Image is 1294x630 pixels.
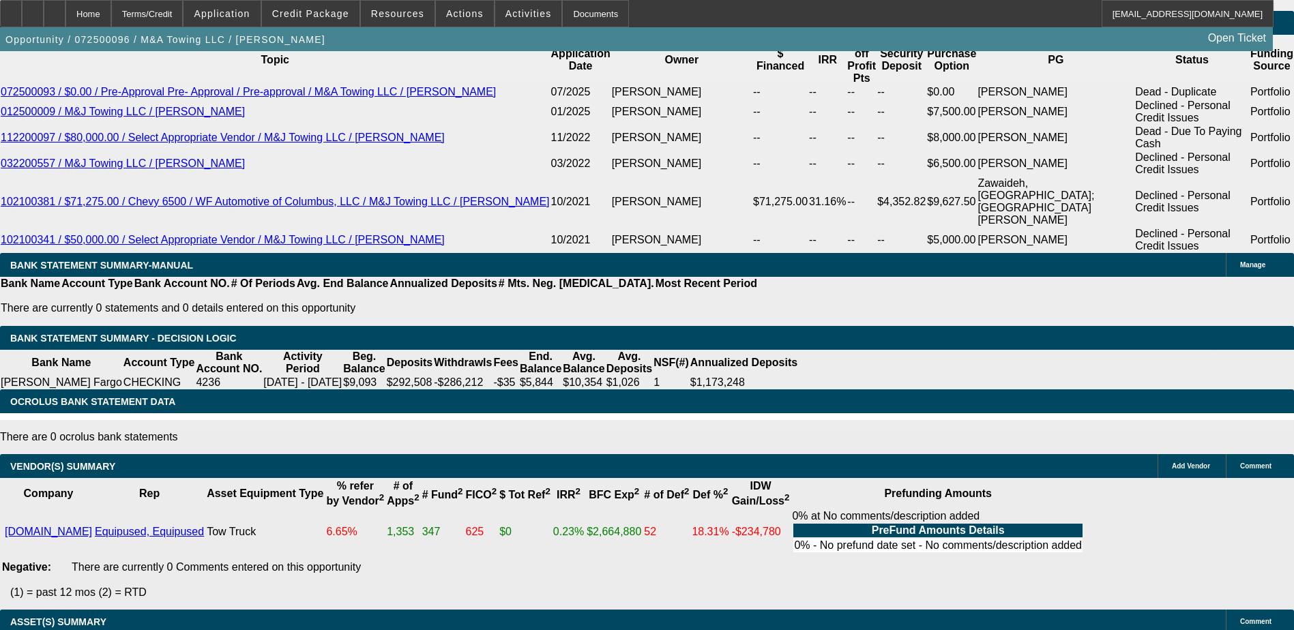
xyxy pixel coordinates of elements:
[977,99,1134,125] td: [PERSON_NAME]
[545,486,550,496] sup: 2
[847,35,877,85] th: One-off Profit Pts
[72,561,361,573] span: There are currently 0 Comments entered on this opportunity
[1250,125,1294,151] td: Portfolio
[691,509,729,554] td: 18.31%
[10,333,237,344] span: Bank Statement Summary - Decision Logic
[433,376,492,389] td: -$286,212
[808,227,847,253] td: --
[207,487,323,499] b: Asset Equipment Type
[793,539,1083,552] td: 0% - No prefund date set - No comments/description added
[465,509,498,554] td: 625
[1,132,445,143] a: 112200097 / $80,000.00 / Select Appropriate Vendor / M&J Towing LLC / [PERSON_NAME]
[752,227,808,253] td: --
[231,277,296,290] th: # Of Periods
[446,8,484,19] span: Actions
[731,509,791,554] td: -$234,780
[1240,462,1271,470] span: Comment
[611,177,752,227] td: [PERSON_NAME]
[5,526,92,537] a: [DOMAIN_NAME]
[977,125,1134,151] td: [PERSON_NAME]
[611,35,752,85] th: Owner
[195,376,263,389] td: 4236
[1,157,245,169] a: 032200557 / M&J Towing LLC / [PERSON_NAME]
[611,227,752,253] td: [PERSON_NAME]
[495,1,562,27] button: Activities
[877,125,926,151] td: --
[195,350,263,376] th: Bank Account NO.
[492,350,518,376] th: Fees
[505,8,552,19] span: Activities
[847,125,877,151] td: --
[808,85,847,99] td: --
[589,489,639,500] b: BFC Exp
[752,177,808,227] td: $71,275.00
[690,376,797,389] div: $1,173,248
[10,260,193,271] span: BANK STATEMENT SUMMARY-MANUAL
[877,99,926,125] td: --
[847,85,877,99] td: --
[808,35,847,85] th: IRR
[183,1,260,27] button: Application
[61,277,134,290] th: Account Type
[644,489,689,500] b: # of Def
[325,509,385,554] td: 6.65%
[884,487,992,499] b: Prefunding Amounts
[872,524,1005,536] b: PreFund Amounts Details
[498,277,655,290] th: # Mts. Neg. [MEDICAL_DATA].
[1134,151,1250,177] td: Declined - Personal Credit Issues
[562,376,605,389] td: $10,354
[492,376,518,389] td: -$35
[386,376,434,389] td: $292,508
[1203,27,1271,50] a: Open Ticket
[877,177,926,227] td: $4,352.82
[499,509,551,554] td: $0
[977,177,1134,227] td: Zawaideh, [GEOGRAPHIC_DATA]; [GEOGRAPHIC_DATA][PERSON_NAME]
[389,277,497,290] th: Annualized Deposits
[926,151,977,177] td: $6,500.00
[386,350,434,376] th: Deposits
[808,151,847,177] td: --
[519,350,562,376] th: End. Balance
[611,85,752,99] td: [PERSON_NAME]
[342,376,385,389] td: $9,093
[458,486,462,496] sup: 2
[611,125,752,151] td: [PERSON_NAME]
[606,376,653,389] td: $1,026
[550,151,611,177] td: 03/2022
[139,487,160,499] b: Rep
[977,35,1134,85] th: PG
[877,85,926,99] td: --
[847,99,877,125] td: --
[492,486,497,496] sup: 2
[550,227,611,253] td: 10/2021
[272,8,349,19] span: Credit Package
[1250,177,1294,227] td: Portfolio
[847,151,877,177] td: --
[926,125,977,151] td: $8,000.00
[1172,462,1210,470] span: Add Vendor
[1250,85,1294,99] td: Portfolio
[1,302,757,314] p: There are currently 0 statements and 0 details entered on this opportunity
[752,151,808,177] td: --
[634,486,639,496] sup: 2
[655,277,758,290] th: Most Recent Period
[1134,125,1250,151] td: Dead - Due To Paying Cash
[194,8,250,19] span: Application
[611,151,752,177] td: [PERSON_NAME]
[414,492,419,502] sup: 2
[926,35,977,85] th: Purchase Option
[550,35,611,85] th: Application Date
[379,492,384,502] sup: 2
[653,376,690,389] td: 1
[1240,261,1265,269] span: Manage
[684,486,689,496] sup: 2
[1134,85,1250,99] td: Dead - Duplicate
[723,486,728,496] sup: 2
[95,526,204,537] a: Equipused, Equipused
[611,99,752,125] td: [PERSON_NAME]
[1134,99,1250,125] td: Declined - Personal Credit Issues
[576,486,580,496] sup: 2
[422,489,463,500] b: # Fund
[926,227,977,253] td: $5,000.00
[422,509,464,554] td: 347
